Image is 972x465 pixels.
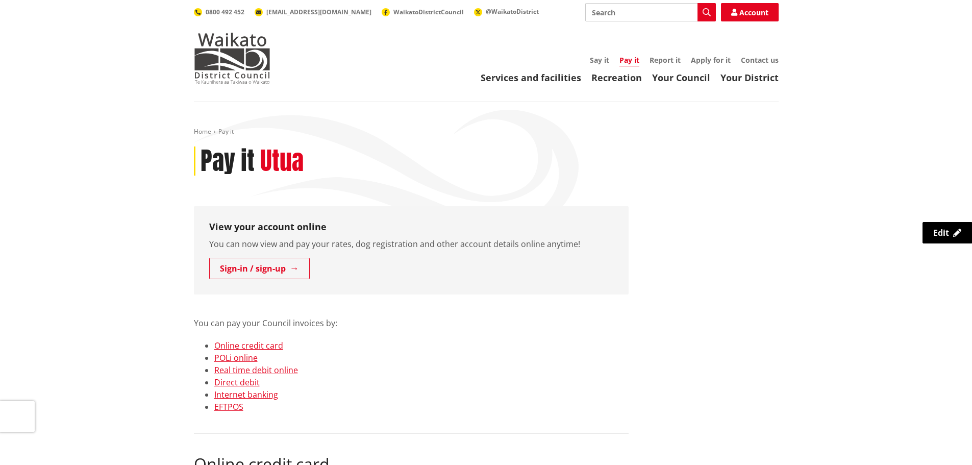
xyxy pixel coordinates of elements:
[933,227,949,238] span: Edit
[255,8,371,16] a: [EMAIL_ADDRESS][DOMAIN_NAME]
[194,128,779,136] nav: breadcrumb
[481,71,581,84] a: Services and facilities
[474,7,539,16] a: @WaikatoDistrict
[194,8,244,16] a: 0800 492 452
[209,258,310,279] a: Sign-in / sign-up
[590,55,609,65] a: Say it
[194,127,211,136] a: Home
[741,55,779,65] a: Contact us
[652,71,710,84] a: Your Council
[721,3,779,21] a: Account
[923,222,972,243] a: Edit
[214,364,298,376] a: Real time debit online
[206,8,244,16] span: 0800 492 452
[585,3,716,21] input: Search input
[260,146,304,176] h2: Utua
[650,55,681,65] a: Report it
[720,71,779,84] a: Your District
[209,238,613,250] p: You can now view and pay your rates, dog registration and other account details online anytime!
[201,146,255,176] h1: Pay it
[486,7,539,16] span: @WaikatoDistrict
[194,33,270,84] img: Waikato District Council - Te Kaunihera aa Takiwaa o Waikato
[266,8,371,16] span: [EMAIL_ADDRESS][DOMAIN_NAME]
[214,352,258,363] a: POLi online
[214,401,243,412] a: EFTPOS
[214,377,260,388] a: Direct debit
[619,55,639,66] a: Pay it
[691,55,731,65] a: Apply for it
[214,389,278,400] a: Internet banking
[591,71,642,84] a: Recreation
[214,340,283,351] a: Online credit card
[194,305,629,329] p: You can pay your Council invoices by:
[218,127,234,136] span: Pay it
[393,8,464,16] span: WaikatoDistrictCouncil
[209,222,613,233] h3: View your account online
[382,8,464,16] a: WaikatoDistrictCouncil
